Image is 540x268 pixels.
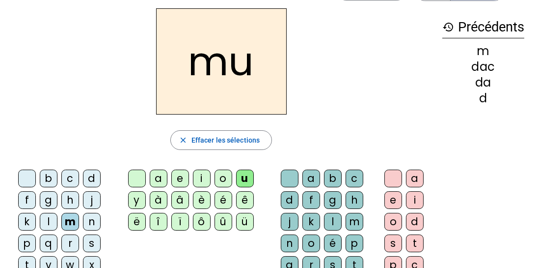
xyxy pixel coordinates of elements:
[384,213,402,231] div: o
[61,170,79,187] div: c
[302,235,320,252] div: o
[191,134,260,146] span: Effacer les sélections
[215,170,232,187] div: o
[179,136,188,145] mat-icon: close
[442,92,524,104] div: d
[215,191,232,209] div: é
[171,213,189,231] div: ï
[83,235,101,252] div: s
[442,45,524,57] div: m
[40,213,57,231] div: l
[150,213,167,231] div: î
[324,213,342,231] div: l
[324,170,342,187] div: b
[18,191,36,209] div: f
[18,235,36,252] div: p
[346,235,363,252] div: p
[324,191,342,209] div: g
[83,191,101,209] div: j
[61,191,79,209] div: h
[236,191,254,209] div: ê
[156,8,287,115] h2: mu
[61,235,79,252] div: r
[236,213,254,231] div: ü
[442,16,524,38] h3: Précédents
[128,213,146,231] div: ë
[40,191,57,209] div: g
[83,213,101,231] div: n
[61,213,79,231] div: m
[346,191,363,209] div: h
[281,191,298,209] div: d
[442,61,524,73] div: dac
[236,170,254,187] div: u
[150,170,167,187] div: a
[384,235,402,252] div: s
[18,213,36,231] div: k
[170,130,272,150] button: Effacer les sélections
[40,235,57,252] div: q
[150,191,167,209] div: à
[281,235,298,252] div: n
[406,170,424,187] div: a
[40,170,57,187] div: b
[442,21,454,33] mat-icon: history
[193,191,211,209] div: è
[281,213,298,231] div: j
[324,235,342,252] div: é
[171,191,189,209] div: â
[346,170,363,187] div: c
[302,213,320,231] div: k
[83,170,101,187] div: d
[406,213,424,231] div: d
[215,213,232,231] div: û
[406,235,424,252] div: t
[193,213,211,231] div: ô
[442,77,524,89] div: da
[346,213,363,231] div: m
[302,170,320,187] div: a
[128,191,146,209] div: y
[406,191,424,209] div: i
[302,191,320,209] div: f
[193,170,211,187] div: i
[384,191,402,209] div: e
[171,170,189,187] div: e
